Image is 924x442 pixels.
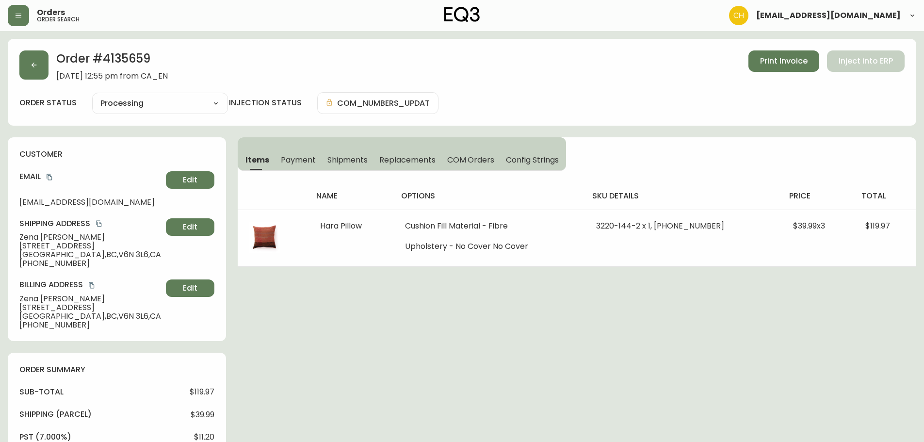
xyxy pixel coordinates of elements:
h4: Billing Address [19,279,162,290]
h4: price [789,191,846,201]
span: Zena [PERSON_NAME] [19,233,162,242]
span: $11.20 [194,433,214,442]
button: Print Invoice [748,50,819,72]
span: 3220-144-2 x 1, [PHONE_NUMBER] [596,220,724,231]
span: Edit [183,175,197,185]
button: Edit [166,218,214,236]
span: Hara Pillow [320,220,362,231]
span: [GEOGRAPHIC_DATA] , BC , V6N 3L6 , CA [19,250,162,259]
span: Orders [37,9,65,16]
h4: name [316,191,386,201]
span: Zena [PERSON_NAME] [19,295,162,303]
span: Shipments [327,155,368,165]
span: $39.99 [191,410,214,419]
h4: Email [19,171,162,182]
h4: options [401,191,577,201]
span: [STREET_ADDRESS] [19,242,162,250]
span: Items [245,155,269,165]
button: copy [94,219,104,229]
img: 65b369b1-e82f-44e2-9af2-671700740a13.jpg [249,222,280,253]
h4: injection status [229,98,302,108]
li: Upholstery - No Cover No Cover [405,242,573,251]
span: COM Orders [447,155,495,165]
h4: Shipping Address [19,218,162,229]
h4: sub-total [19,387,64,397]
h4: order summary [19,364,214,375]
span: Print Invoice [760,56,808,66]
h4: Shipping ( Parcel ) [19,409,92,420]
span: [GEOGRAPHIC_DATA] , BC , V6N 3L6 , CA [19,312,162,321]
span: [STREET_ADDRESS] [19,303,162,312]
span: [DATE] 12:55 pm from CA_EN [56,72,168,81]
li: Cushion Fill Material - Fibre [405,222,573,230]
h4: total [861,191,908,201]
span: Edit [183,222,197,232]
span: $39.99 x 3 [793,220,825,231]
span: Replacements [379,155,435,165]
span: Payment [281,155,316,165]
button: copy [45,172,54,182]
h4: sku details [592,191,774,201]
span: $119.97 [865,220,890,231]
button: copy [87,280,97,290]
h4: customer [19,149,214,160]
button: Edit [166,171,214,189]
img: 6288462cea190ebb98a2c2f3c744dd7e [729,6,748,25]
span: Edit [183,283,197,294]
h2: Order # 4135659 [56,50,168,72]
h5: order search [37,16,80,22]
label: order status [19,98,77,108]
span: [PHONE_NUMBER] [19,259,162,268]
span: $119.97 [190,388,214,396]
button: Edit [166,279,214,297]
span: [PHONE_NUMBER] [19,321,162,329]
span: Config Strings [506,155,558,165]
span: [EMAIL_ADDRESS][DOMAIN_NAME] [19,198,162,207]
span: [EMAIL_ADDRESS][DOMAIN_NAME] [756,12,901,19]
img: logo [444,7,480,22]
